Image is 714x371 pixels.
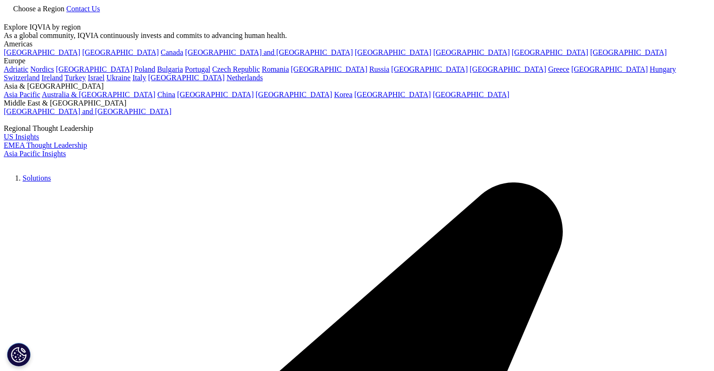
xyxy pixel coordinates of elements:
a: EMEA Thought Leadership [4,141,87,149]
a: Solutions [23,174,51,182]
a: [GEOGRAPHIC_DATA] [512,48,588,56]
div: Asia & [GEOGRAPHIC_DATA] [4,82,710,91]
a: [GEOGRAPHIC_DATA] [571,65,648,73]
a: [GEOGRAPHIC_DATA] and [GEOGRAPHIC_DATA] [185,48,353,56]
a: [GEOGRAPHIC_DATA] [355,48,431,56]
a: [GEOGRAPHIC_DATA] and [GEOGRAPHIC_DATA] [4,107,171,115]
a: Greece [548,65,569,73]
a: Canada [161,48,183,56]
a: Russia [369,65,390,73]
a: Poland [134,65,155,73]
a: Korea [334,91,353,98]
a: US Insights [4,133,39,141]
a: Adriatic [4,65,28,73]
a: [GEOGRAPHIC_DATA] [391,65,468,73]
a: Ukraine [107,74,131,82]
a: Portugal [185,65,210,73]
div: As a global community, IQVIA continuously invests and commits to advancing human health. [4,31,710,40]
a: Contact Us [66,5,100,13]
a: Asia Pacific Insights [4,150,66,158]
button: Cookies Settings [7,343,31,366]
a: Switzerland [4,74,39,82]
a: [GEOGRAPHIC_DATA] [256,91,332,98]
a: Israel [88,74,105,82]
a: Netherlands [227,74,263,82]
a: Australia & [GEOGRAPHIC_DATA] [42,91,155,98]
a: [GEOGRAPHIC_DATA] [354,91,431,98]
a: [GEOGRAPHIC_DATA] [433,48,510,56]
a: [GEOGRAPHIC_DATA] [291,65,368,73]
div: Regional Thought Leadership [4,124,710,133]
div: Americas [4,40,710,48]
div: Middle East & [GEOGRAPHIC_DATA] [4,99,710,107]
a: [GEOGRAPHIC_DATA] [470,65,546,73]
a: [GEOGRAPHIC_DATA] [56,65,132,73]
a: Hungary [650,65,676,73]
a: Turkey [64,74,86,82]
a: Ireland [41,74,62,82]
a: Romania [262,65,289,73]
a: [GEOGRAPHIC_DATA] [177,91,253,98]
a: Nordics [30,65,54,73]
a: [GEOGRAPHIC_DATA] [4,48,80,56]
a: [GEOGRAPHIC_DATA] [82,48,159,56]
div: Europe [4,57,710,65]
div: Explore IQVIA by region [4,23,710,31]
a: Asia Pacific [4,91,40,98]
a: [GEOGRAPHIC_DATA] [590,48,667,56]
a: [GEOGRAPHIC_DATA] [148,74,224,82]
a: China [157,91,175,98]
a: Czech Republic [212,65,260,73]
a: Italy [132,74,146,82]
a: [GEOGRAPHIC_DATA] [433,91,509,98]
a: Bulgaria [157,65,183,73]
span: Choose a Region [13,5,64,13]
